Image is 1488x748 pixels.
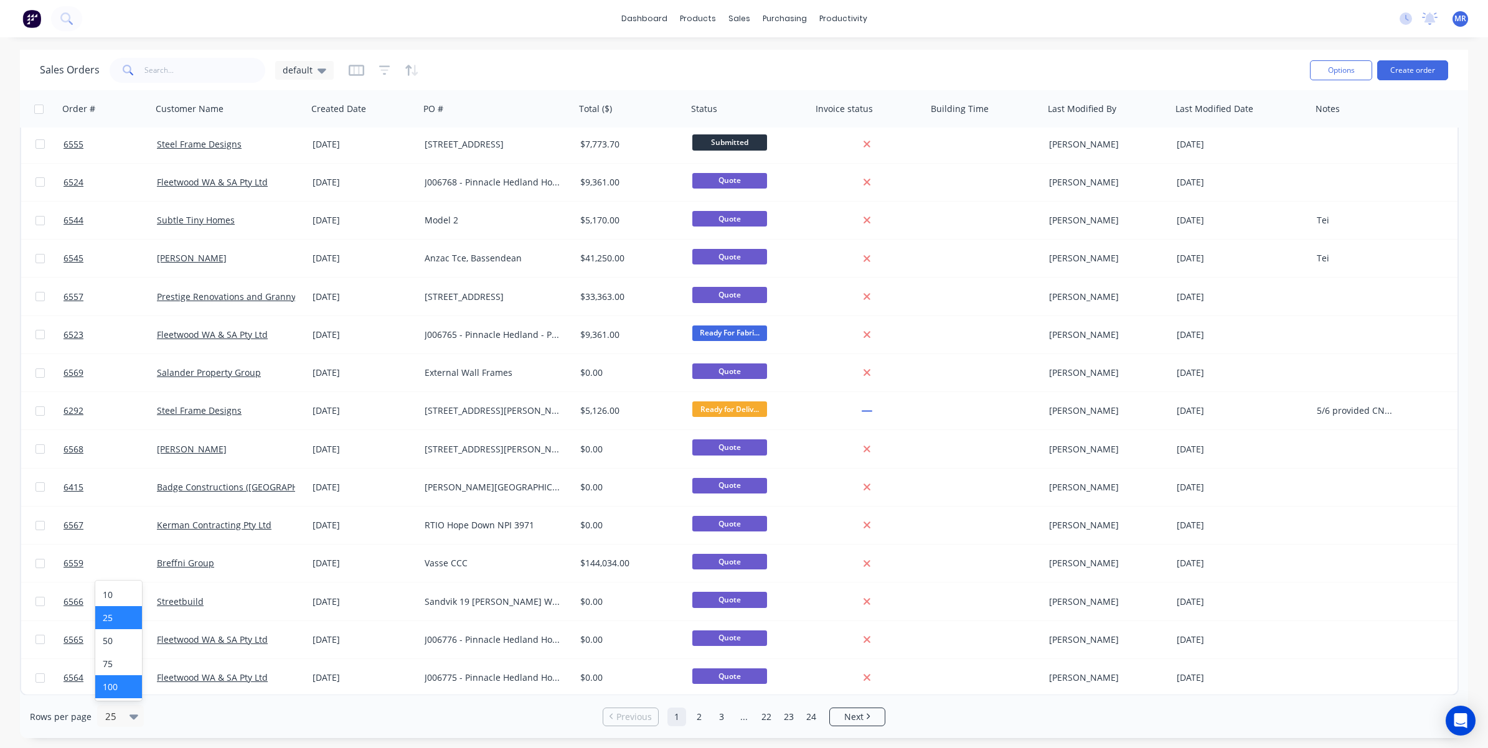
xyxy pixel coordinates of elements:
[1177,138,1307,151] div: [DATE]
[580,404,677,417] div: $5,126.00
[1049,519,1161,531] div: [PERSON_NAME]
[425,557,563,569] div: Vasse CCC
[1317,404,1396,417] div: 5/6 provided CNC files
[64,176,83,189] span: 6524
[62,103,95,115] div: Order #
[64,671,83,684] span: 6564
[64,329,83,341] span: 6523
[30,711,92,723] span: Rows per page
[757,708,776,726] a: Page 22
[1177,596,1307,608] div: [DATE]
[674,9,722,28] div: products
[692,249,767,264] span: Quote
[64,621,157,658] a: 6565
[64,291,83,303] span: 6557
[313,596,415,608] div: [DATE]
[64,214,83,227] span: 6544
[95,606,142,629] div: 25
[735,708,753,726] a: Jump forward
[692,516,767,531] span: Quote
[22,9,41,28] img: Factory
[313,214,415,227] div: [DATE]
[580,138,677,151] div: $7,773.70
[1177,519,1307,531] div: [DATE]
[425,443,563,456] div: [STREET_ADDRESS][PERSON_NAME]
[692,592,767,607] span: Quote
[1177,633,1307,646] div: [DATE]
[64,354,157,391] a: 6569
[157,671,268,683] a: Fleetwood WA & SA Pty Ltd
[580,443,677,456] div: $0.00
[712,708,731,726] a: Page 3
[580,214,677,227] div: $5,170.00
[425,291,563,303] div: [STREET_ADDRESS]
[1454,13,1466,24] span: MR
[425,176,563,189] div: J006768 - Pinnacle Hedland House2
[1048,103,1116,115] div: Last Modified By
[580,367,677,379] div: $0.00
[1177,404,1307,417] div: [DATE]
[1049,633,1161,646] div: [PERSON_NAME]
[1177,671,1307,684] div: [DATE]
[64,164,157,201] a: 6524
[157,214,235,226] a: Subtle Tiny Homes
[756,9,813,28] div: purchasing
[313,291,415,303] div: [DATE]
[1177,557,1307,569] div: [DATE]
[156,103,224,115] div: Customer Name
[692,287,767,302] span: Quote
[1049,404,1161,417] div: [PERSON_NAME]
[64,367,83,379] span: 6569
[1377,60,1448,80] button: Create order
[1049,176,1161,189] div: [PERSON_NAME]
[692,134,767,150] span: Submitted
[691,103,717,115] div: Status
[157,596,204,607] a: Streetbuild
[580,633,677,646] div: $0.00
[1049,138,1161,151] div: [PERSON_NAME]
[1177,252,1307,264] div: [DATE]
[64,545,157,582] a: 6559
[667,708,686,726] a: Page 1 is your current page
[1177,443,1307,456] div: [DATE]
[931,103,989,115] div: Building Time
[157,443,227,455] a: [PERSON_NAME]
[615,9,674,28] a: dashboard
[157,481,367,493] a: Badge Constructions ([GEOGRAPHIC_DATA]) Pty Ltd
[830,711,885,723] a: Next page
[313,519,415,531] div: [DATE]
[64,392,157,429] a: 6292
[692,630,767,646] span: Quote
[313,404,415,417] div: [DATE]
[580,557,677,569] div: $144,034.00
[313,557,415,569] div: [DATE]
[95,652,142,675] div: 75
[692,554,767,569] span: Quote
[802,708,821,726] a: Page 24
[603,711,658,723] a: Previous page
[1049,443,1161,456] div: [PERSON_NAME]
[64,126,157,163] a: 6555
[1049,252,1161,264] div: [PERSON_NAME]
[580,671,677,684] div: $0.00
[1317,214,1396,227] div: Tei
[313,481,415,493] div: [DATE]
[425,329,563,341] div: J006765 - Pinnacle Hedland - PO257611
[692,363,767,379] span: Quote
[580,519,677,531] div: $0.00
[157,176,268,188] a: Fleetwood WA & SA Pty Ltd
[1310,60,1372,80] button: Options
[1049,671,1161,684] div: [PERSON_NAME]
[313,443,415,456] div: [DATE]
[64,633,83,646] span: 6565
[157,367,261,378] a: Salander Property Group
[425,481,563,493] div: [PERSON_NAME][GEOGRAPHIC_DATA]
[313,138,415,151] div: [DATE]
[313,329,415,341] div: [DATE]
[157,633,268,645] a: Fleetwood WA & SA Pty Ltd
[313,367,415,379] div: [DATE]
[425,633,563,646] div: J006776 - Pinnacle Hedland House10
[692,439,767,455] span: Quote
[425,252,563,264] div: Anzac Tce, Bassendean
[1049,481,1161,493] div: [PERSON_NAME]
